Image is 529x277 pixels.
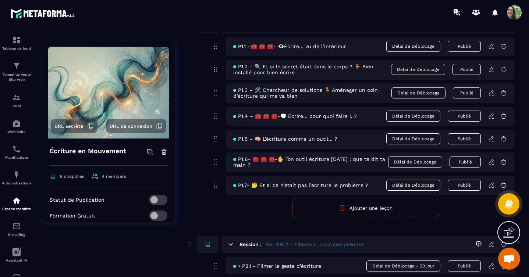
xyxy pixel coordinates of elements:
[391,87,445,98] span: Délai de Déblocage
[448,133,481,144] button: Publié
[12,61,21,70] img: formation
[2,130,31,134] p: Webinaire
[391,64,445,75] span: Délai de Déblocage
[386,111,440,122] span: Délai de Déblocage
[2,56,31,88] a: formationformationTunnel de vente Site web
[12,36,21,44] img: formation
[2,165,31,191] a: automationsautomationsAutomatisations
[2,181,31,185] p: Automatisations
[233,64,391,75] span: P1.2 – 🔍 Et si le secret était dans le corps ? 🪑 Bien installé pour bien écrire
[233,182,368,188] span: P1.7- 🤔 Et si ce n’était pas l’écriture le problème ?
[2,114,31,139] a: automationsautomationsWebinaire
[50,197,104,203] p: Statut de Publication
[366,260,440,271] span: Délai de Déblocage - 30 jour
[2,72,31,82] p: Tunnel de vente Site web
[2,233,31,237] p: E-mailing
[448,41,481,52] button: Publié
[2,88,31,114] a: formationformationCRM
[453,87,481,98] button: Publié
[448,180,481,191] button: Publié
[12,222,21,231] img: email
[450,157,481,168] button: Publié
[12,119,21,128] img: automations
[233,113,357,119] span: P1.4 – 🧰 🧰 🧰-💭 Écrire… pour quoi faire !..?
[48,47,169,138] img: background
[233,156,388,168] span: P1.6- 🧰 🧰 🧰-✋ Ton outil écriture [DATE] : que te dit ta main ?
[106,119,166,133] button: URL de connexion
[12,170,21,179] img: automations
[386,41,440,52] span: Délai de Déblocage
[2,155,31,159] p: Planificateur
[388,157,442,168] span: Délai de Déblocage
[266,241,364,248] h5: PALIER 2 – Observer pour comprendre
[2,46,31,50] p: Tableau de bord
[2,207,31,211] p: Espace membre
[233,136,337,142] span: P1.5 – 🧠 L’écriture comme un outil… ?
[233,43,346,49] span: P1.1 –🧰 🧰 🧰- 👁️‍🗨️Écrire… vu de l’intérieur
[292,199,439,217] button: Ajouter une leçon
[452,64,481,75] button: Publié
[498,248,520,270] div: Ouvrir le chat
[2,216,31,242] a: emailemailE-mailing
[102,174,126,179] span: 4 members
[10,7,77,20] img: logo
[386,133,440,144] span: Délai de Déblocage
[2,191,31,216] a: automationsautomationsEspace membre
[2,242,31,268] a: Assistant IA
[2,258,31,262] p: Assistant IA
[2,139,31,165] a: schedulerschedulerPlanificateur
[233,263,321,269] span: • P2.1 - Filmer le geste d’écriture
[448,111,481,122] button: Publié
[50,146,126,156] h4: Écriture en Mouvement
[51,119,97,133] button: URL secrète
[60,174,84,179] span: 8 chapitres
[239,241,262,247] h6: Session :
[386,180,440,191] span: Délai de Déblocage
[12,93,21,102] img: formation
[54,123,84,129] span: URL secrète
[12,145,21,154] img: scheduler
[233,87,391,99] span: P1.3 – 🛠️ Chercheur de solutions 🪑 Aménager un coin d’écriture qui me va bien
[2,104,31,108] p: CRM
[2,30,31,56] a: formationformationTableau de bord
[448,260,481,271] button: Publié
[110,123,152,129] span: URL de connexion
[50,213,95,219] p: Formation Gratuit
[12,196,21,205] img: automations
